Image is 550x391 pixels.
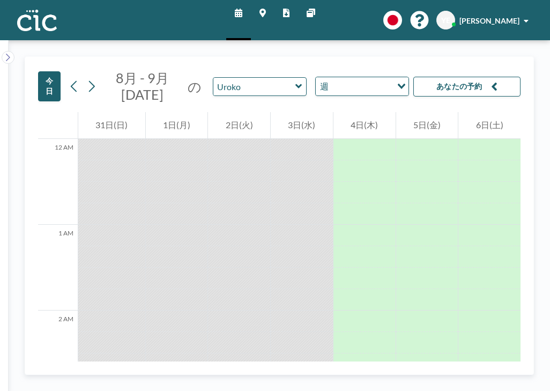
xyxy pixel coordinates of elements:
input: Search for option [332,79,391,93]
img: organization-logo [17,10,57,31]
div: 12 AM [38,139,78,225]
div: 31日(日) [78,112,145,139]
div: 5日(金) [396,112,458,139]
button: あなたの予約 [413,77,521,97]
div: 4日(木) [333,112,396,139]
div: 3日(水) [271,112,333,139]
span: の [188,78,202,95]
div: 2日(火) [208,112,270,139]
span: [PERSON_NAME] [459,16,519,25]
span: YE [441,16,450,25]
div: 6日(土) [458,112,521,139]
span: 8月 - 9月 [DATE] [116,70,169,102]
div: 1 AM [38,225,78,311]
span: 週 [318,79,331,93]
div: Search for option [316,77,408,95]
button: 今日 [38,71,61,101]
div: 1日(月) [146,112,208,139]
input: Uroko [213,78,295,95]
